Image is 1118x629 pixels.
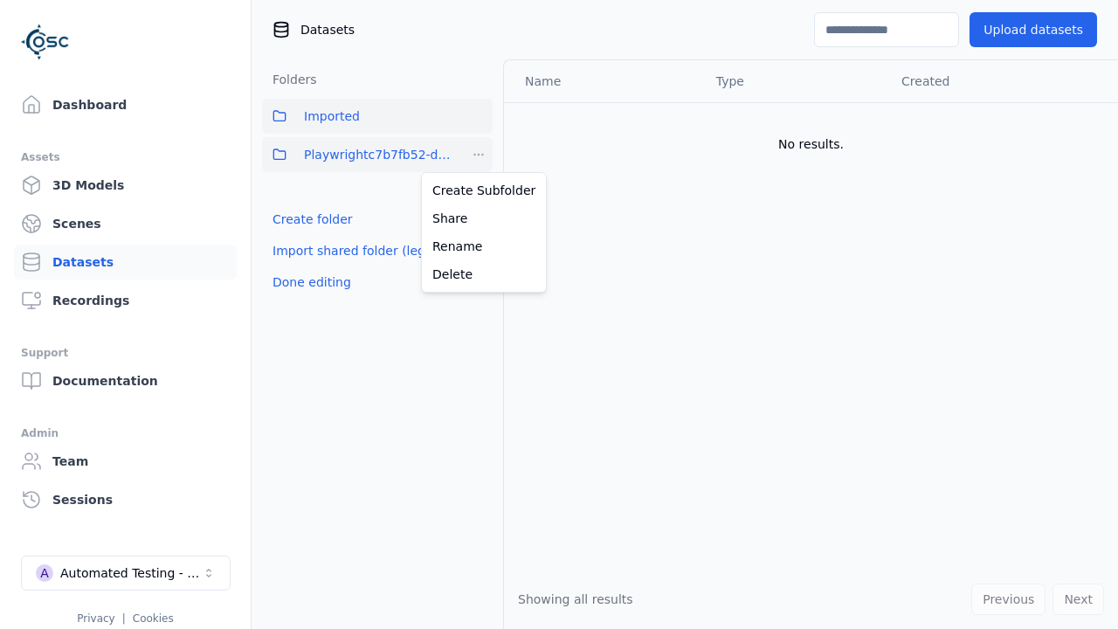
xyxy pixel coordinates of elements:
a: Create Subfolder [425,176,542,204]
a: Rename [425,232,542,260]
a: Share [425,204,542,232]
a: Delete [425,260,542,288]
